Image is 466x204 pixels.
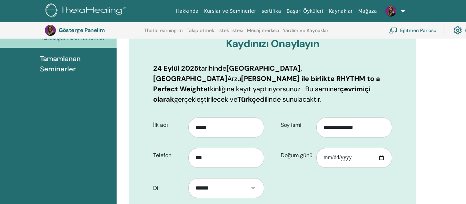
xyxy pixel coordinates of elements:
font: Mağaza [358,8,377,14]
font: Doğum günü [281,152,313,159]
font: gerçekleştirilecek ve [174,95,237,104]
font: [PERSON_NAME] ile birlikte RHYTHM to a Perfect Weight [153,74,380,93]
font: İlk adı [153,121,168,129]
font: sertifika [261,8,281,14]
font: ThetaLearning'im [144,27,183,33]
font: Başarı Öyküleri [287,8,323,14]
img: logo.png [46,3,128,19]
a: ThetaLearning'im [144,28,183,39]
font: Kurslar ve Seminerler [204,8,256,14]
a: istek listesi [218,28,243,39]
font: Mesaj merkezi [247,27,279,33]
a: Hakkında [173,5,201,18]
font: Gösterge Panelim [59,27,105,34]
font: Arzu [227,74,241,83]
a: Başarı Öyküleri [284,5,326,18]
font: Kaynaklar [329,8,353,14]
font: . [320,95,321,104]
font: Kaydınızı Onaylayın [226,37,319,50]
font: istek listesi [218,27,243,33]
font: [GEOGRAPHIC_DATA], [GEOGRAPHIC_DATA] [153,64,302,83]
font: Eğitmen Panosu [400,28,436,34]
img: chalkboard-teacher.svg [389,27,397,33]
a: Yardım ve Kaynaklar [283,28,328,39]
font: Yaklaşan Seminerler [40,33,106,42]
img: cog.svg [454,24,462,36]
a: Eğitmen Panosu [389,23,436,38]
a: Kaynaklar [326,5,356,18]
font: 24 Eylül 2025 [153,64,198,73]
font: Hakkında [176,8,199,14]
a: Kurslar ve Seminerler [201,5,259,18]
font: Soy ismi [281,121,301,129]
font: Takip etmek [187,27,214,33]
a: Mağaza [355,5,379,18]
img: default.jpg [45,25,56,36]
font: dilinde sunulacaktır [260,95,320,104]
a: Mesaj merkezi [247,28,279,39]
font: Tamamlanan Seminerler [40,54,81,73]
a: Takip etmek [187,28,214,39]
a: sertifika [259,5,284,18]
font: Yardım ve Kaynaklar [283,27,328,33]
font: Türkçe [237,95,260,104]
font: etkinliğine kayıt yaptırıyorsunuz . Bu seminer [204,84,340,93]
font: Telefon [153,152,171,159]
font: tarihinde [198,64,226,73]
font: çevrimiçi olarak [153,84,370,104]
font: Dil [153,184,160,192]
img: default.jpg [385,6,396,17]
